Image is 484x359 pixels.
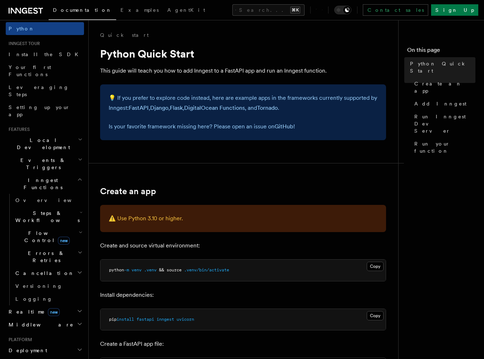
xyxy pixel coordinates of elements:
a: Sign Up [431,4,478,16]
a: Run your function [411,137,475,157]
span: new [58,237,70,245]
span: AgentKit [167,7,205,13]
span: Create an app [414,80,475,94]
button: Steps & Workflows [13,207,84,227]
span: Python Quick Start [410,60,475,74]
h4: On this page [407,46,475,57]
a: DigitalOcean Functions [184,104,245,111]
span: && [159,267,164,272]
p: Is your favorite framework missing here? Please open an issue on ! [109,122,377,132]
a: Python [6,22,84,35]
a: Django [150,104,168,111]
span: uvicorn [177,317,194,322]
p: 💡 If you prefer to explore code instead, here are example apps in the frameworks currently suppor... [109,93,377,113]
span: Python [9,26,35,31]
button: Middleware [6,318,84,331]
p: This guide will teach you how to add Inngest to a FastAPI app and run an Inngest function. [100,66,386,76]
span: fastapi [137,317,154,322]
a: Create an app [411,77,475,97]
span: Cancellation [13,270,74,277]
span: Deployment [6,347,47,354]
button: Inngest Functions [6,174,84,194]
span: Setting up your app [9,104,70,117]
span: source [167,267,182,272]
span: Versioning [15,283,63,289]
button: Flow Controlnew [13,227,84,247]
button: Copy [367,311,384,320]
span: Add Inngest [414,100,466,107]
a: Create an app [100,186,156,196]
a: Your first Functions [6,61,84,81]
span: Inngest tour [6,41,40,46]
span: Inngest Functions [6,177,77,191]
p: Create and source virtual environment: [100,241,386,251]
button: Realtimenew [6,305,84,318]
a: Python Quick Start [407,57,475,77]
a: Quick start [100,31,149,39]
a: Documentation [49,2,116,20]
a: Run Inngest Dev Server [411,110,475,137]
a: Versioning [13,280,84,292]
p: ⚠️ Use Python 3.10 or higher. [109,213,377,223]
span: Steps & Workflows [13,210,80,224]
span: Realtime [6,308,60,315]
span: Events & Triggers [6,157,78,171]
span: Leveraging Steps [9,84,69,97]
span: Features [6,127,30,132]
a: Contact sales [363,4,428,16]
span: .venv/bin/activate [184,267,229,272]
a: Leveraging Steps [6,81,84,101]
div: Inngest Functions [6,194,84,305]
span: Install the SDK [9,51,83,57]
button: Copy [367,262,384,271]
button: Toggle dark mode [334,6,351,14]
h1: Python Quick Start [100,47,386,60]
span: Documentation [53,7,112,13]
a: Install the SDK [6,48,84,61]
a: Tornado [257,104,278,111]
a: Examples [116,2,163,19]
span: -m [124,267,129,272]
button: Errors & Retries [13,247,84,267]
a: Add Inngest [411,97,475,110]
span: Overview [15,197,89,203]
button: Deployment [6,344,84,357]
kbd: ⌘K [290,6,300,14]
span: Logging [15,296,53,302]
button: Local Development [6,134,84,154]
span: .venv [144,267,157,272]
span: venv [132,267,142,272]
span: inngest [157,317,174,322]
button: Cancellation [13,267,84,280]
a: Overview [13,194,84,207]
span: python [109,267,124,272]
button: Events & Triggers [6,154,84,174]
span: Platform [6,337,32,343]
span: Your first Functions [9,64,51,77]
a: Flask [170,104,183,111]
a: Logging [13,292,84,305]
span: Errors & Retries [13,250,78,264]
a: AgentKit [163,2,209,19]
span: Middleware [6,321,74,328]
button: Search...⌘K [232,4,305,16]
span: Run your function [414,140,475,154]
span: Run Inngest Dev Server [414,113,475,134]
a: Setting up your app [6,101,84,121]
span: pip [109,317,117,322]
span: Flow Control [13,230,79,244]
p: Install dependencies: [100,290,386,300]
a: GitHub [275,123,293,130]
span: install [117,317,134,322]
span: Local Development [6,137,78,151]
span: Examples [120,7,159,13]
p: Create a FastAPI app file: [100,339,386,349]
span: new [48,308,60,316]
a: FastAPI [129,104,149,111]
